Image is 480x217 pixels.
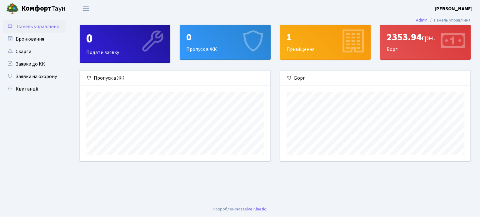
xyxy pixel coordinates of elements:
a: Бронювання [3,33,66,45]
b: [PERSON_NAME] [435,5,472,12]
div: Пропуск в ЖК [80,71,270,86]
a: Заявки до КК [3,58,66,70]
nav: breadcrumb [407,14,480,27]
li: Панель управління [427,17,471,24]
a: [PERSON_NAME] [435,5,472,12]
div: Подати заявку [80,25,170,62]
div: Приміщення [280,25,370,59]
a: Панель управління [3,20,66,33]
div: Пропуск в ЖК [180,25,270,59]
button: Переключити навігацію [78,3,94,14]
a: Admin [416,17,427,23]
a: 0Подати заявку [80,25,170,63]
a: Квитанції [3,83,66,95]
b: Комфорт [21,3,51,13]
div: 0 [186,31,264,43]
div: Розроблено . [213,206,267,213]
a: Massive Kinetic [237,206,266,212]
span: грн. [422,32,435,43]
a: 0Пропуск в ЖК [180,25,270,60]
a: Скарги [3,45,66,58]
div: 1 [287,31,364,43]
div: 2353.94 [387,31,464,43]
a: 1Приміщення [280,25,371,60]
span: Таун [21,3,66,14]
div: Борг [280,71,471,86]
span: Панель управління [17,23,59,30]
a: Заявки на охорону [3,70,66,83]
div: Борг [380,25,470,59]
div: 0 [86,31,164,46]
img: logo.png [6,2,19,15]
